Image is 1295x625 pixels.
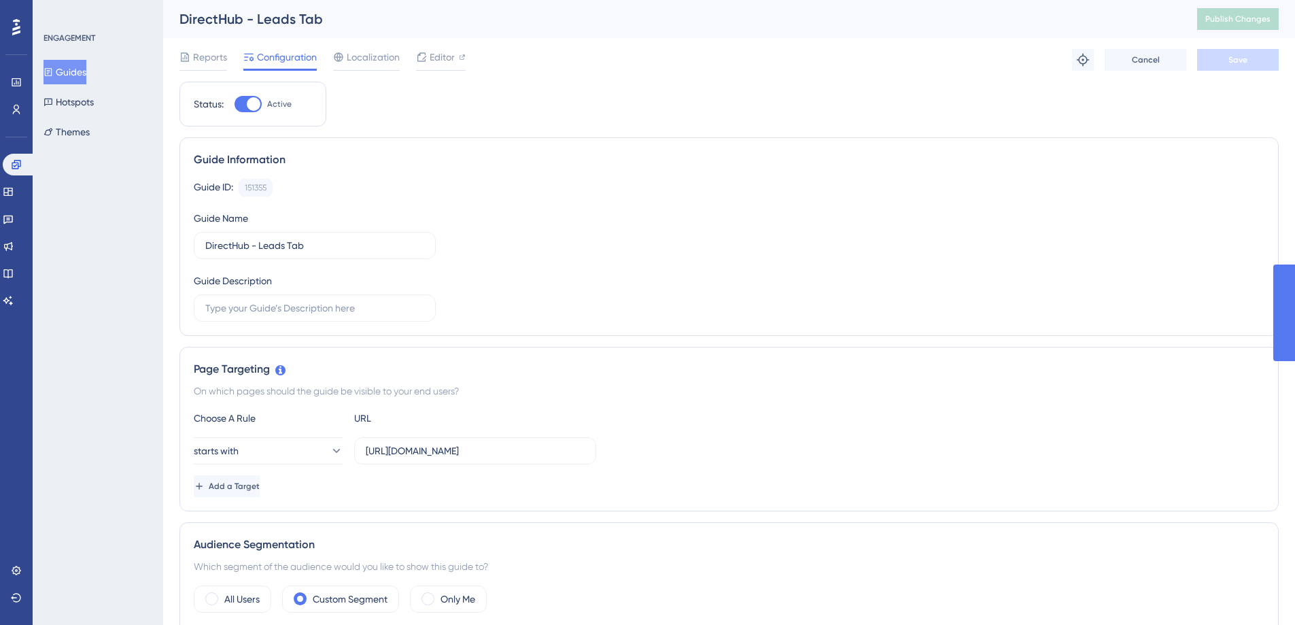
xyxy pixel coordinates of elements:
[44,120,90,144] button: Themes
[1205,14,1271,24] span: Publish Changes
[179,10,1163,29] div: DirectHub - Leads Tab
[44,60,86,84] button: Guides
[44,90,94,114] button: Hotspots
[44,33,95,44] div: ENGAGEMENT
[1197,8,1279,30] button: Publish Changes
[1238,571,1279,612] iframe: UserGuiding AI Assistant Launcher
